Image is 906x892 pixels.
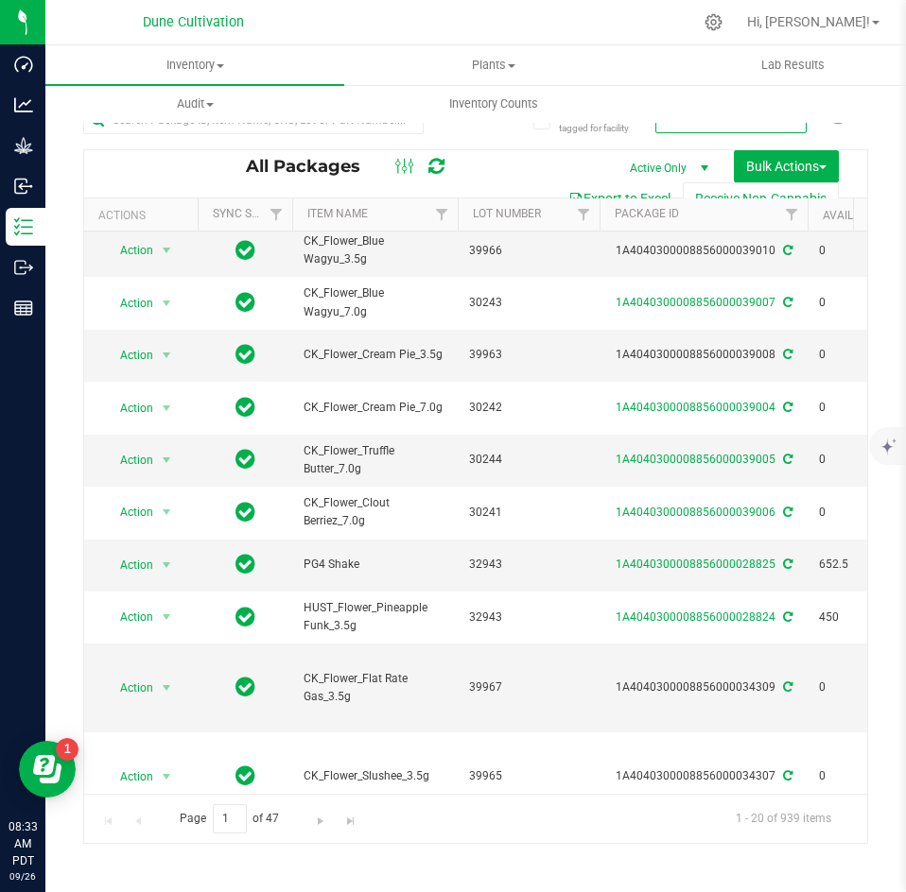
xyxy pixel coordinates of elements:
[235,446,255,472] span: In Sync
[164,804,295,833] span: Page of 47
[103,447,154,473] span: Action
[469,678,588,696] span: 39967
[213,804,247,833] input: 1
[344,45,643,85] a: Plants
[14,217,33,236] inline-svg: Inventory
[556,182,683,214] button: Export to Excel
[345,57,642,74] span: Plants
[155,395,179,421] span: select
[616,610,775,624] a: 1A4040300008856000028824
[235,289,255,316] span: In Sync
[103,604,154,630] span: Action
[780,453,793,466] span: Sync from Compliance System
[261,198,292,231] a: Filter
[304,599,446,635] span: HUST_Flower_Pineapple Funk_3.5g
[304,399,446,417] span: CK_Flower_Cream Pie_7.0g
[9,818,37,869] p: 08:33 AM PDT
[819,556,891,574] span: 652.5
[469,399,588,417] span: 30242
[304,670,446,706] span: CK_Flower_Flat Rate Gas_3.5g
[473,207,541,220] a: Lot Number
[819,609,891,626] span: 450
[424,95,564,112] span: Inventory Counts
[235,551,255,577] span: In Sync
[597,242,810,260] div: 1A4040300008856000039010
[45,57,344,74] span: Inventory
[819,294,891,312] span: 0
[469,767,588,785] span: 39965
[780,296,793,309] span: Sync from Compliance System
[616,296,775,309] a: 1A4040300008856000039007
[155,237,179,264] span: select
[819,678,891,696] span: 0
[103,395,154,421] span: Action
[780,401,793,414] span: Sync from Compliance System
[469,609,588,626] span: 32943
[597,346,810,364] div: 1A4040300008856000039008
[721,804,846,832] span: 1 - 20 of 939 items
[14,299,33,317] inline-svg: Reports
[155,290,179,317] span: select
[155,499,179,525] span: select
[235,341,255,368] span: In Sync
[819,346,891,364] span: 0
[103,552,154,578] span: Action
[337,804,364,830] a: Go to the last page
[746,159,827,174] span: Bulk Actions
[469,556,588,574] span: 32943
[304,232,446,268] span: CK_Flower_Blue Wagyu_3.5g
[143,14,244,30] span: Dune Cultivation
[14,258,33,277] inline-svg: Outbound
[469,242,588,260] span: 39966
[14,95,33,114] inline-svg: Analytics
[427,198,458,231] a: Filter
[780,610,793,624] span: Sync from Compliance System
[823,209,880,222] a: Available
[19,741,76,798] iframe: Resource center
[14,136,33,155] inline-svg: Grow
[736,57,850,74] span: Lab Results
[819,399,891,417] span: 0
[780,244,793,257] span: Sync from Compliance System
[780,680,793,694] span: Sync from Compliance System
[683,182,839,214] button: Receive Non-Cannabis
[780,557,793,571] span: Sync from Compliance System
[469,451,588,469] span: 30244
[246,156,379,177] span: All Packages
[616,453,775,466] a: 1A4040300008856000039005
[45,84,344,124] a: Audit
[304,346,446,364] span: CK_Flower_Cream Pie_3.5g
[702,13,725,31] div: Manage settings
[213,207,286,220] a: Sync Status
[819,242,891,260] span: 0
[819,767,891,785] span: 0
[616,557,775,571] a: 1A4040300008856000028825
[103,675,154,701] span: Action
[235,674,255,700] span: In Sync
[819,504,891,522] span: 0
[469,346,588,364] span: 39963
[235,394,255,420] span: In Sync
[304,767,446,785] span: CK_Flower_Slushee_3.5g
[103,499,154,525] span: Action
[304,284,446,320] span: CK_Flower_Blue Wagyu_7.0g
[568,198,600,231] a: Filter
[304,494,446,530] span: CK_Flower_Clout Berriez_7.0g
[235,499,255,525] span: In Sync
[819,451,891,469] span: 0
[45,45,344,85] a: Inventory
[616,506,775,519] a: 1A4040300008856000039006
[103,290,154,317] span: Action
[734,150,839,182] button: Bulk Actions
[235,237,255,264] span: In Sync
[304,556,446,574] span: PG4 Shake
[307,207,368,220] a: Item Name
[235,763,255,789] span: In Sync
[103,763,154,790] span: Action
[615,207,679,220] a: Package ID
[307,804,335,830] a: Go to the next page
[304,442,446,478] span: CK_Flower_Truffle Butter_7.0g
[747,14,870,29] span: Hi, [PERSON_NAME]!
[155,342,179,369] span: select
